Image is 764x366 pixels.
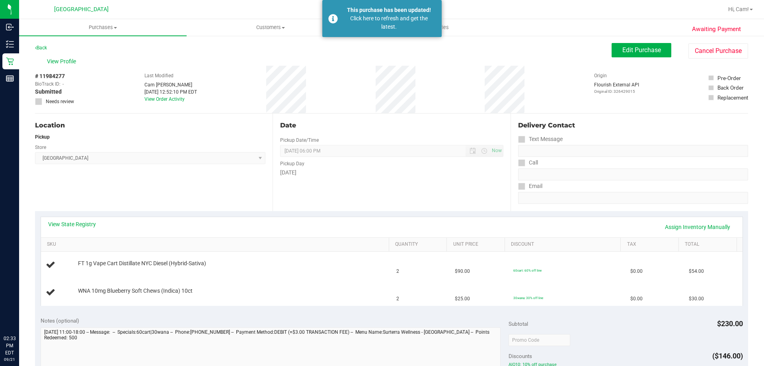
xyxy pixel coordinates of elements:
[712,352,743,360] span: ($146.00)
[612,43,671,57] button: Edit Purchase
[594,72,607,79] label: Origin
[144,88,197,96] div: [DATE] 12:52:10 PM EDT
[717,319,743,328] span: $230.00
[35,134,50,140] strong: Pickup
[509,334,570,346] input: Promo Code
[6,40,14,48] inline-svg: Inventory
[4,335,16,356] p: 02:33 PM EDT
[728,6,749,12] span: Hi, Cam!
[6,74,14,82] inline-svg: Reports
[41,317,79,324] span: Notes (optional)
[518,121,748,130] div: Delivery Contact
[395,241,444,248] a: Quantity
[187,19,354,36] a: Customers
[513,268,542,272] span: 60cart: 60% off line
[35,80,60,88] span: BioTrack ID:
[54,6,109,13] span: [GEOGRAPHIC_DATA]
[62,80,64,88] span: -
[453,241,502,248] a: Unit Price
[594,88,639,94] p: Original ID: 326429015
[35,45,47,51] a: Back
[342,14,436,31] div: Click here to refresh and get the latest.
[685,241,733,248] a: Total
[518,133,563,145] label: Text Message
[46,98,74,105] span: Needs review
[78,287,193,295] span: WNA 10mg Blueberry Soft Chews (Indica) 10ct
[518,168,748,180] input: Format: (999) 999-9999
[19,24,187,31] span: Purchases
[627,241,676,248] a: Tax
[47,57,79,66] span: View Profile
[518,145,748,157] input: Format: (999) 999-9999
[47,241,386,248] a: SKU
[35,88,62,96] span: Submitted
[689,268,704,275] span: $54.00
[187,24,354,31] span: Customers
[6,23,14,31] inline-svg: Inbound
[518,180,542,192] label: Email
[692,25,741,34] span: Awaiting Payment
[35,72,65,80] span: # 11984277
[78,260,206,267] span: FT 1g Vape Cart Distillate NYC Diesel (Hybrid-Sativa)
[630,268,643,275] span: $0.00
[8,302,32,326] iframe: Resource center
[717,84,744,92] div: Back Order
[511,241,618,248] a: Discount
[280,168,503,177] div: [DATE]
[280,137,319,144] label: Pickup Date/Time
[144,72,173,79] label: Last Modified
[35,144,46,151] label: Store
[622,46,661,54] span: Edit Purchase
[594,81,639,94] div: Flourish External API
[396,295,399,303] span: 2
[455,268,470,275] span: $90.00
[689,295,704,303] span: $30.00
[48,220,96,228] a: View State Registry
[688,43,748,59] button: Cancel Purchase
[19,19,187,36] a: Purchases
[144,96,185,102] a: View Order Activity
[518,157,538,168] label: Call
[4,356,16,362] p: 09/21
[509,349,532,363] span: Discounts
[660,220,735,234] a: Assign Inventory Manually
[280,121,503,130] div: Date
[144,81,197,88] div: Cam [PERSON_NAME]
[717,74,741,82] div: Pre-Order
[513,296,543,300] span: 30wana: 30% off line
[35,121,265,130] div: Location
[630,295,643,303] span: $0.00
[280,160,304,167] label: Pickup Day
[396,268,399,275] span: 2
[455,295,470,303] span: $25.00
[717,94,748,102] div: Replacement
[342,6,436,14] div: This purchase has been updated!
[509,321,528,327] span: Subtotal
[6,57,14,65] inline-svg: Retail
